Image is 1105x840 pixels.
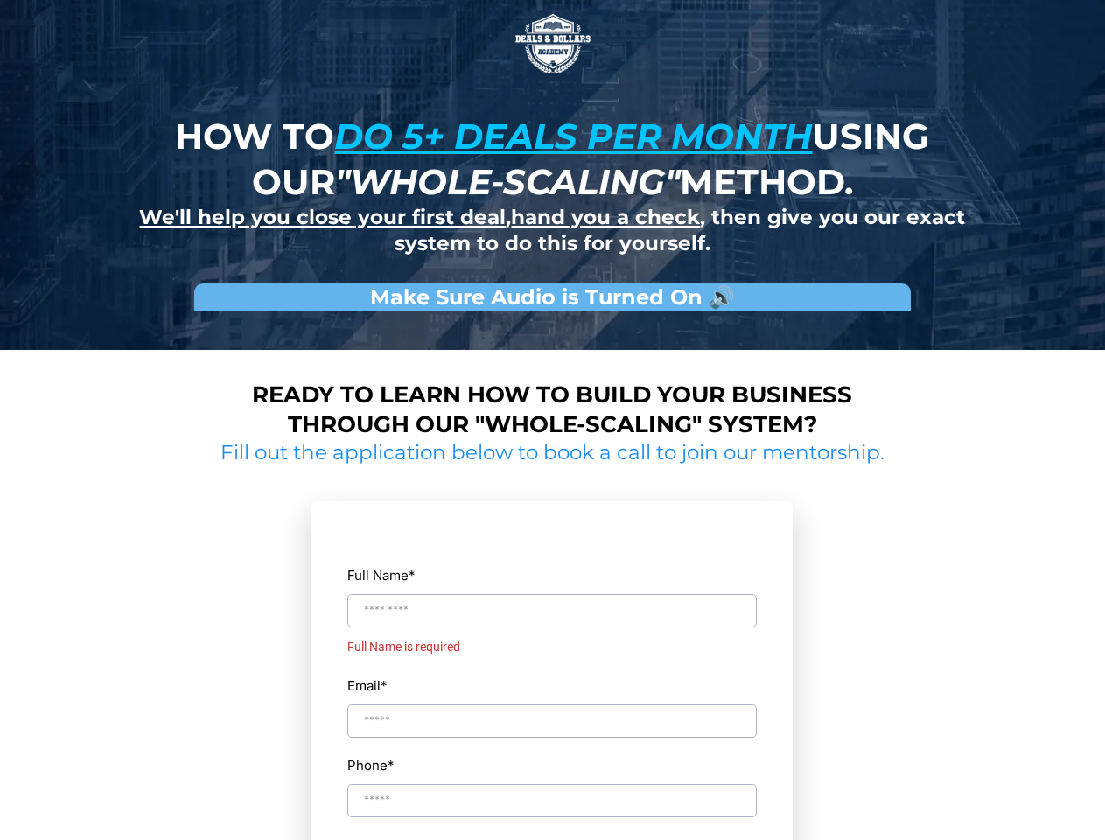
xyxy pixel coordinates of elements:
[334,115,812,157] u: do 5+ deals per month
[175,115,929,203] strong: How to using our method.
[252,381,852,438] strong: Ready to learn how to build your business through our "whole-scaling" system?
[347,563,757,587] label: Full Name
[370,284,735,310] strong: Make Sure Audio is Turned On 🔊
[511,205,700,229] u: hand you a check
[347,753,757,777] label: Phone
[214,440,892,466] h2: Fill out the application below to book a call to join our mentorship.
[139,205,965,255] strong: , , then give you our exact system to do this for yourself.
[139,205,506,229] u: We'll help you close your first deal
[335,160,680,203] em: "whole-scaling"
[347,674,388,697] label: Email
[347,636,757,658] div: Full Name is required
